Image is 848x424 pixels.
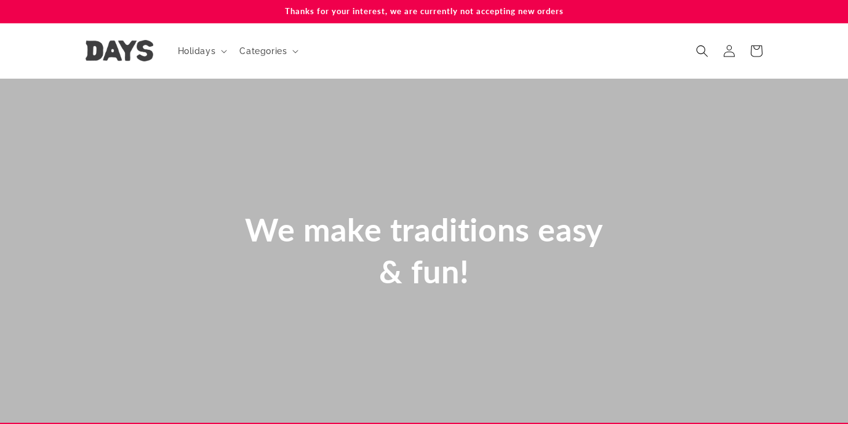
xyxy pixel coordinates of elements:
[239,45,287,57] span: Categories
[689,37,716,65] summary: Search
[245,210,603,290] span: We make traditions easy & fun!
[178,45,216,57] span: Holidays
[170,38,233,64] summary: Holidays
[232,38,303,64] summary: Categories
[86,40,153,61] img: Days United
